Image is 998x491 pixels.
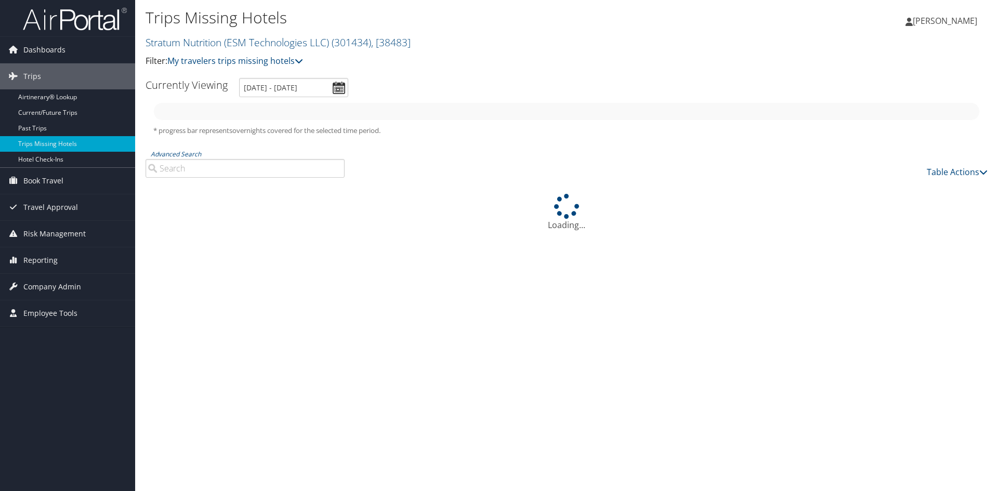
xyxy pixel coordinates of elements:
span: [PERSON_NAME] [913,15,977,26]
img: airportal-logo.png [23,7,127,31]
span: Dashboards [23,37,65,63]
span: , [ 38483 ] [371,35,411,49]
span: Book Travel [23,168,63,194]
span: Trips [23,63,41,89]
a: Table Actions [927,166,988,178]
a: My travelers trips missing hotels [167,55,303,67]
span: ( 301434 ) [332,35,371,49]
h3: Currently Viewing [146,78,228,92]
h1: Trips Missing Hotels [146,7,707,29]
span: Risk Management [23,221,86,247]
span: Travel Approval [23,194,78,220]
a: [PERSON_NAME] [905,5,988,36]
input: Advanced Search [146,159,345,178]
div: Loading... [146,194,988,231]
span: Employee Tools [23,300,77,326]
span: Company Admin [23,274,81,300]
a: Advanced Search [151,150,201,158]
input: [DATE] - [DATE] [239,78,348,97]
a: Stratum Nutrition (ESM Technologies LLC) [146,35,411,49]
span: Reporting [23,247,58,273]
p: Filter: [146,55,707,68]
h5: * progress bar represents overnights covered for the selected time period. [153,126,980,136]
